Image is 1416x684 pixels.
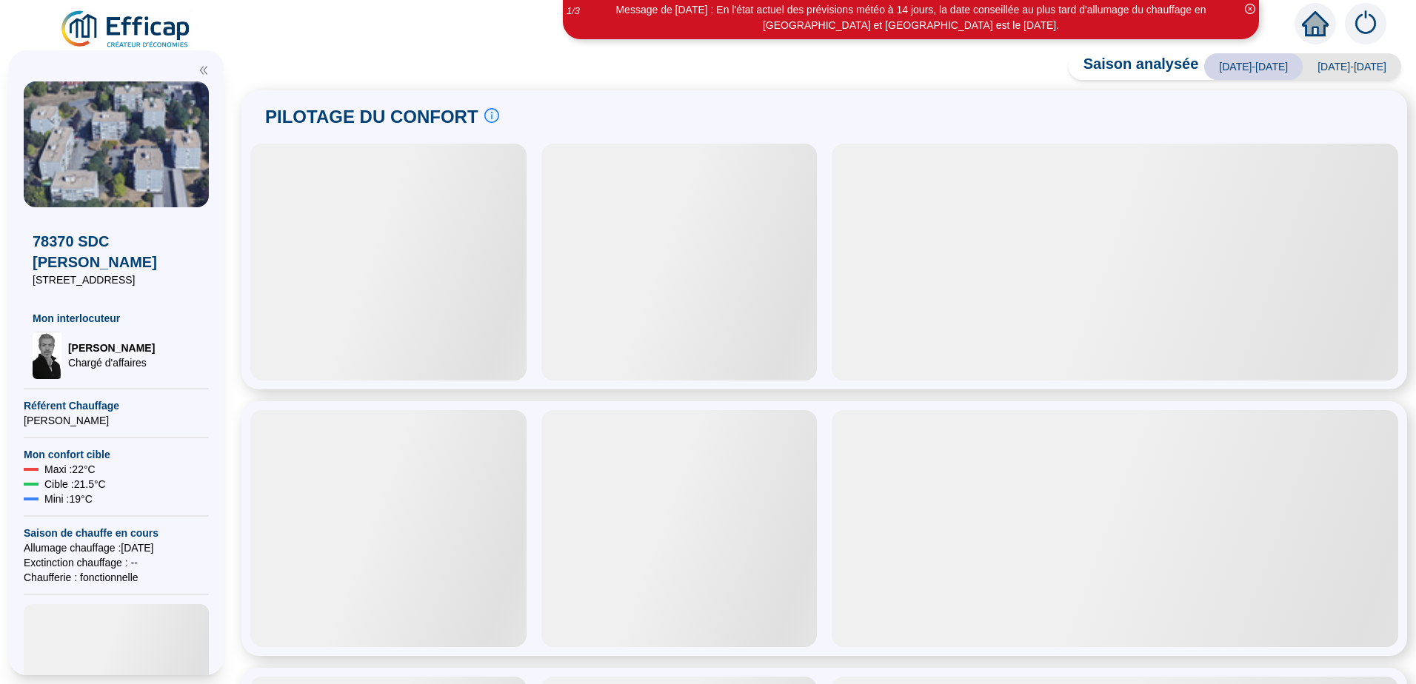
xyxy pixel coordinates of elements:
span: Chargé d'affaires [68,355,155,370]
span: Cible : 21.5 °C [44,477,106,492]
span: [PERSON_NAME] [68,341,155,355]
span: Référent Chauffage [24,398,209,413]
span: [PERSON_NAME] [24,413,209,428]
span: Mon interlocuteur [33,311,200,326]
span: Mini : 19 °C [44,492,93,506]
span: Saison analysée [1069,53,1199,80]
span: home [1302,10,1329,37]
span: Mon confort cible [24,447,209,462]
span: close-circle [1245,4,1255,14]
span: info-circle [484,108,499,123]
span: [DATE]-[DATE] [1303,53,1401,80]
img: Chargé d'affaires [33,332,62,379]
span: [DATE]-[DATE] [1204,53,1303,80]
span: Saison de chauffe en cours [24,526,209,540]
span: [STREET_ADDRESS] [33,272,200,287]
span: double-left [198,65,209,76]
span: 78370 SDC [PERSON_NAME] [33,231,200,272]
div: Message de [DATE] : En l'état actuel des prévisions météo à 14 jours, la date conseillée au plus ... [565,2,1257,33]
img: alerts [1345,3,1386,44]
span: Allumage chauffage : [DATE] [24,540,209,555]
span: Maxi : 22 °C [44,462,96,477]
span: PILOTAGE DU CONFORT [265,105,478,129]
span: Exctinction chauffage : -- [24,555,209,570]
i: 1 / 3 [567,5,580,16]
img: efficap energie logo [59,9,193,50]
span: Chaufferie : fonctionnelle [24,570,209,585]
